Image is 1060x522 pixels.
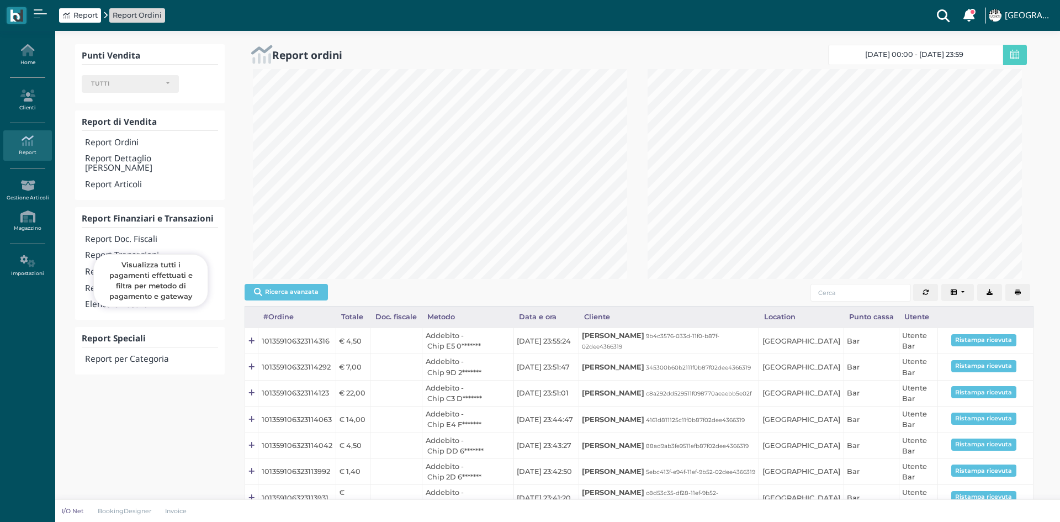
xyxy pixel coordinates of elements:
[759,354,844,380] td: [GEOGRAPHIC_DATA]
[85,251,218,260] h4: Report Transazioni
[941,284,978,302] div: Colonne
[844,380,899,406] td: Bar
[258,485,336,511] td: 101359106323113931
[370,307,422,328] div: Doc. fiscale
[91,80,161,88] div: TUTTI
[989,9,1001,22] img: ...
[646,442,749,450] small: 88ad9ab3fe9511efb87f02dee4366319
[899,380,937,406] td: Utente Bar
[582,488,644,497] b: [PERSON_NAME]
[336,407,370,433] td: € 14,00
[1005,11,1053,20] h4: [GEOGRAPHIC_DATA]
[982,488,1051,513] iframe: Help widget launcher
[3,85,51,115] a: Clienti
[844,354,899,380] td: Bar
[93,254,208,307] div: Visualizza tutti i pagamenti effettuati e filtra per metodo di pagamento e gateway
[82,213,214,224] b: Report Finanziari e Transazioni
[85,235,218,244] h4: Report Doc. Fiscali
[158,507,194,515] a: Invoice
[10,9,23,22] img: logo
[258,407,336,433] td: 101359106323114063
[899,433,937,458] td: Utente Bar
[3,175,51,205] a: Gestione Articoli
[272,49,342,61] h2: Report ordini
[3,40,51,70] a: Home
[258,380,336,406] td: 101359106323114123
[513,485,579,511] td: [DATE] 23:41:20
[844,328,899,354] td: Bar
[85,267,218,277] h4: Report Ricariche
[582,363,644,371] b: [PERSON_NAME]
[82,333,146,344] b: Report Speciali
[63,10,98,20] a: Report
[759,380,844,406] td: [GEOGRAPHIC_DATA]
[844,407,899,433] td: Bar
[85,138,218,147] h4: Report Ordini
[844,307,899,328] div: Punto cassa
[513,433,579,458] td: [DATE] 23:43:27
[913,284,938,302] button: Aggiorna
[82,116,157,128] b: Report di Vendita
[844,458,899,484] td: Bar
[899,328,937,354] td: Utente Bar
[422,307,513,328] div: Metodo
[3,206,51,236] a: Magazzino
[336,485,370,511] td: € 49,00
[941,284,974,302] button: Columns
[336,433,370,458] td: € 4,50
[85,180,218,189] h4: Report Articoli
[865,50,963,59] span: [DATE] 00:00 - [DATE] 23:59
[759,407,844,433] td: [GEOGRAPHIC_DATA]
[245,284,328,300] button: Ricerca avanzata
[977,284,1002,302] button: Export
[3,130,51,161] a: Report
[82,50,140,61] b: Punti Vendita
[899,458,937,484] td: Utente Bar
[336,328,370,354] td: € 4,50
[582,415,644,424] b: [PERSON_NAME]
[91,507,158,515] a: BookingDesigner
[513,380,579,406] td: [DATE] 23:51:01
[336,307,370,328] div: Totale
[951,491,1016,503] button: Ristampa ricevuta
[258,354,336,380] td: 101359106323114292
[582,441,644,450] b: [PERSON_NAME]
[899,407,937,433] td: Utente Bar
[646,390,751,397] small: c8a292dd529511f098770aeaebb5e02f
[3,251,51,281] a: Impostazioni
[85,154,218,173] h4: Report Dettaglio [PERSON_NAME]
[336,354,370,380] td: € 7,00
[582,467,644,476] b: [PERSON_NAME]
[73,10,98,20] span: Report
[646,416,745,424] small: 4161d811125c11f0b87f02dee4366319
[258,458,336,484] td: 101359106323113992
[258,433,336,458] td: 101359106323114042
[759,433,844,458] td: [GEOGRAPHIC_DATA]
[513,458,579,484] td: [DATE] 23:42:50
[987,2,1053,29] a: ... [GEOGRAPHIC_DATA]
[582,389,644,397] b: [PERSON_NAME]
[899,485,937,511] td: Utente Bar
[759,458,844,484] td: [GEOGRAPHIC_DATA]
[646,468,755,476] small: 5ebc413f-e94f-11ef-9b52-02dee4366319
[582,489,718,507] small: c8d53c35-df28-11ef-9b52-02dee4366319
[582,333,719,350] small: 9b4c3576-033d-11f0-b87f-02dee4366319
[85,284,218,293] h4: Report Prelievi
[513,407,579,433] td: [DATE] 23:44:47
[513,354,579,380] td: [DATE] 23:51:47
[899,307,937,328] div: Utente
[759,307,844,328] div: Location
[810,284,911,302] input: Cerca
[579,307,759,328] div: Cliente
[336,380,370,406] td: € 22,00
[759,328,844,354] td: [GEOGRAPHIC_DATA]
[336,458,370,484] td: € 1,40
[844,485,899,511] td: Bar
[113,10,162,20] a: Report Ordini
[951,413,1016,425] button: Ristampa ricevuta
[646,364,751,371] small: 345300b60b2111f0b87f02dee4366319
[258,328,336,354] td: 101359106323114316
[85,355,218,364] h4: Report per Categoria
[844,433,899,458] td: Bar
